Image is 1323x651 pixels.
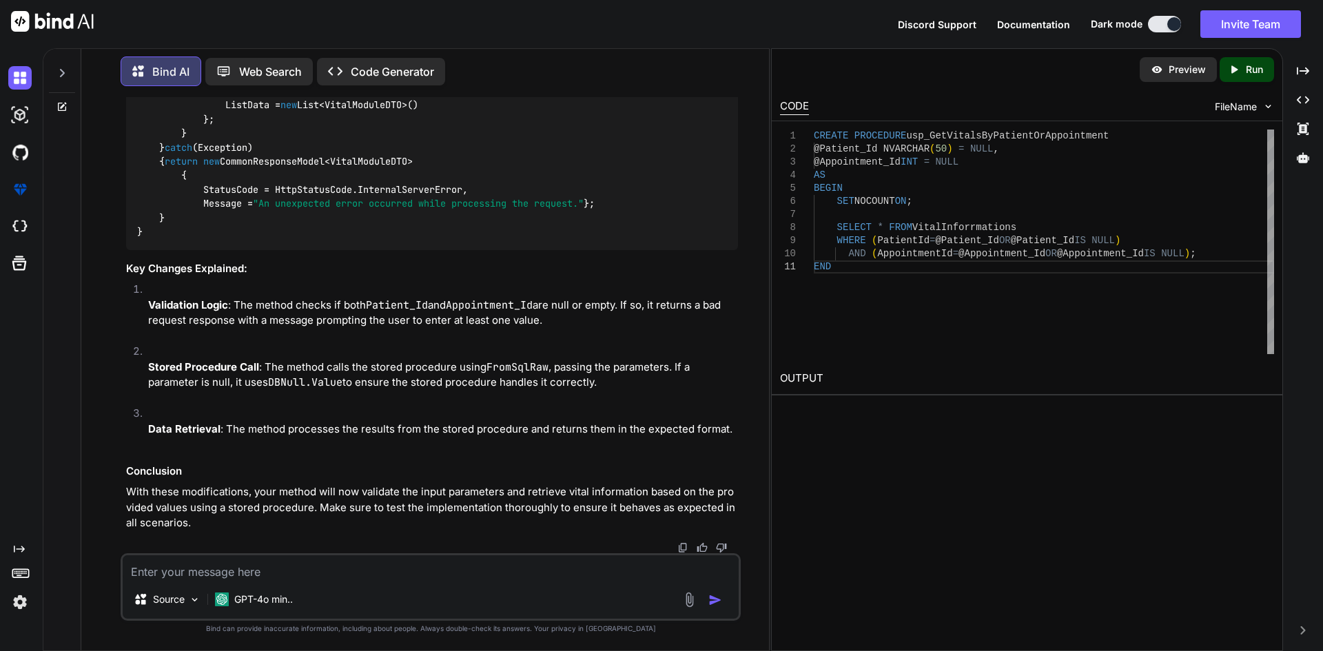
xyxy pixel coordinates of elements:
span: SELECT [837,222,871,233]
span: usp_GetVitalsByPatientOrAppointment [906,130,1109,141]
span: ; [1190,248,1196,259]
img: like [697,542,708,553]
span: @Patient_Id [1010,235,1074,246]
span: FileName [1215,100,1257,114]
h2: OUTPUT [772,362,1282,395]
span: NULL [1161,248,1184,259]
span: SET [837,196,854,207]
span: catch [165,141,192,154]
span: OR [999,235,1011,246]
span: = [958,143,964,154]
img: settings [8,590,32,614]
p: : The method processes the results from the stored procedure and returns them in the expected for... [148,422,738,437]
img: attachment [681,592,697,608]
span: = [930,235,935,246]
img: darkChat [8,66,32,90]
img: dislike [716,542,727,553]
span: IS [1074,235,1086,246]
span: @Appointment_Id [814,156,901,167]
span: IS [1144,248,1156,259]
button: Documentation [997,17,1070,32]
span: new [280,99,297,112]
h3: Conclusion [126,464,738,479]
span: @Appointment_Id [1057,248,1144,259]
span: 50 [935,143,947,154]
img: Pick Models [189,594,201,606]
p: Code Generator [351,63,434,80]
div: 9 [780,234,796,247]
span: ) [1184,248,1189,259]
span: ( [930,143,935,154]
span: PROCEDURE [854,130,906,141]
span: AppointmentId [877,248,952,259]
button: Invite Team [1200,10,1301,38]
span: ; [906,196,912,207]
div: 4 [780,169,796,182]
span: NULL [935,156,958,167]
span: NULL [970,143,994,154]
span: ON [894,196,906,207]
code: Appointment_Id [446,298,533,312]
span: END [814,261,831,272]
span: ( [872,235,877,246]
span: Documentation [997,19,1070,30]
button: Discord Support [898,17,976,32]
p: Source [153,592,185,606]
code: DBNull.Value [268,375,342,389]
span: NOCOUNT [854,196,894,207]
div: CODE [780,99,809,115]
div: 7 [780,208,796,221]
span: = [923,156,929,167]
p: Run [1246,63,1263,76]
span: @Appointment_Id [958,248,1045,259]
img: githubDark [8,141,32,164]
div: 3 [780,156,796,169]
span: "An unexpected error occurred while processing the request." [253,197,584,209]
div: 11 [780,260,796,273]
span: return [165,155,198,167]
span: FROM [889,222,912,233]
span: AS [814,169,825,180]
span: OR [1045,248,1057,259]
img: premium [8,178,32,201]
span: ) [1115,235,1120,246]
span: ) [947,143,952,154]
span: WHERE [837,235,865,246]
img: copy [677,542,688,553]
div: 2 [780,143,796,156]
span: new [203,155,220,167]
span: = [952,248,958,259]
strong: Data Retrieval [148,422,220,435]
code: Patient_Id [366,298,428,312]
img: chevron down [1262,101,1274,112]
img: darkAi-studio [8,103,32,127]
img: Bind AI [11,11,94,32]
p: GPT-4o min.. [234,592,293,606]
img: icon [708,593,722,607]
span: @Patient_Id [935,235,998,246]
strong: Stored Procedure Call [148,360,259,373]
div: 8 [780,221,796,234]
span: PatientId [877,235,930,246]
span: NULL [1091,235,1115,246]
span: AND [848,248,865,259]
p: : The method calls the stored procedure using , passing the parameters. If a parameter is null, i... [148,360,738,391]
img: cloudideIcon [8,215,32,238]
div: 6 [780,195,796,208]
span: BEGIN [814,183,843,194]
p: : The method checks if both and are null or empty. If so, it returns a bad request response with ... [148,298,738,329]
img: preview [1151,63,1163,76]
p: Web Search [239,63,302,80]
p: Bind AI [152,63,189,80]
span: ( [872,248,877,259]
span: @Patient_Id NVARCHAR [814,143,930,154]
p: Bind can provide inaccurate information, including about people. Always double-check its answers.... [121,623,741,634]
span: Dark mode [1091,17,1142,31]
p: Preview [1169,63,1206,76]
h3: Key Changes Explained: [126,261,738,277]
span: , [993,143,998,154]
span: VitalInforrmations [912,222,1016,233]
div: 5 [780,182,796,195]
div: 10 [780,247,796,260]
span: CREATE [814,130,848,141]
